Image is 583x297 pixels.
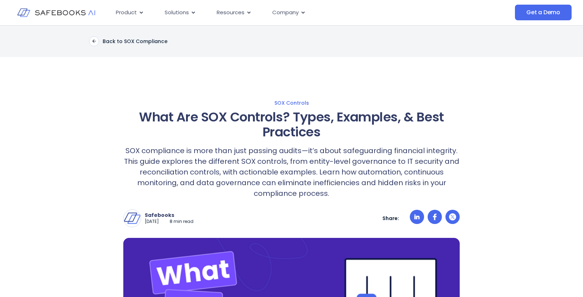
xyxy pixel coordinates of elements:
[272,9,299,17] span: Company
[89,36,167,46] a: Back to SOX Compliance
[515,5,572,20] a: Get a Demo
[124,210,141,227] img: Safebooks
[110,6,444,20] nav: Menu
[145,219,159,225] p: [DATE]
[53,100,530,106] a: SOX Controls
[103,38,167,45] p: Back to SOX Compliance
[145,212,194,218] p: Safebooks
[110,6,444,20] div: Menu Toggle
[217,9,244,17] span: Resources
[116,9,137,17] span: Product
[170,219,194,225] p: 8 min read
[123,110,460,140] h1: What Are SOX Controls? Types, Examples, & Best Practices
[526,9,560,16] span: Get a Demo
[165,9,189,17] span: Solutions
[123,145,460,199] p: SOX compliance is more than just passing audits—it’s about safeguarding financial integrity. This...
[382,215,399,222] p: Share:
